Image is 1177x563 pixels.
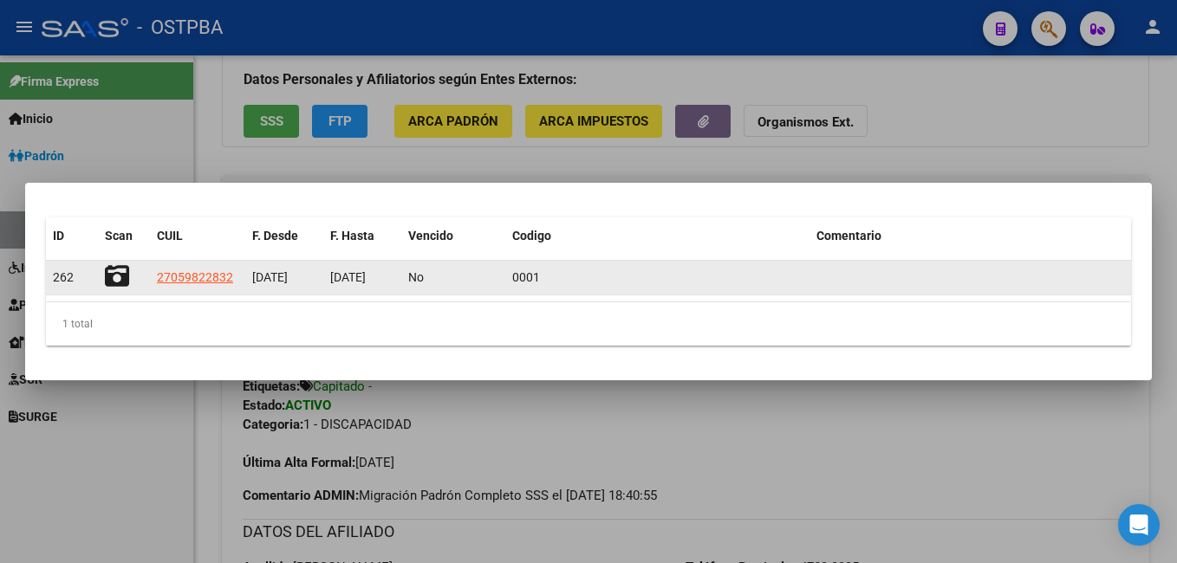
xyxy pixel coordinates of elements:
[157,229,183,243] span: CUIL
[252,229,298,243] span: F. Desde
[46,217,98,255] datatable-header-cell: ID
[53,270,74,284] span: 262
[330,229,374,243] span: F. Hasta
[408,229,453,243] span: Vencido
[816,229,881,243] span: Comentario
[408,270,424,284] span: No
[157,270,233,284] span: 27059822832
[98,217,150,255] datatable-header-cell: Scan
[1118,504,1160,546] div: Open Intercom Messenger
[512,270,540,284] span: 0001
[105,229,133,243] span: Scan
[330,270,366,284] span: [DATE]
[245,217,323,255] datatable-header-cell: F. Desde
[53,229,64,243] span: ID
[252,270,288,284] span: [DATE]
[150,217,245,255] datatable-header-cell: CUIL
[401,217,505,255] datatable-header-cell: Vencido
[810,217,1131,255] datatable-header-cell: Comentario
[323,217,401,255] datatable-header-cell: F. Hasta
[512,229,551,243] span: Codigo
[505,217,810,255] datatable-header-cell: Codigo
[46,302,1131,346] div: 1 total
